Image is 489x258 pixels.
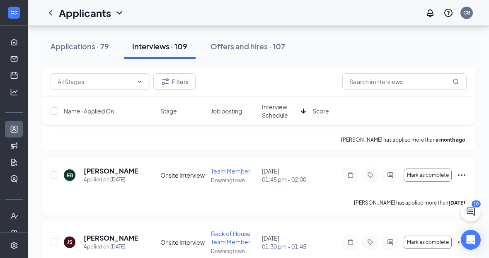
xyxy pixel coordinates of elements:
svg: ActiveChat [385,239,395,246]
svg: ChatActive [466,207,476,217]
svg: Filter [160,77,170,87]
div: Offers and hires · 107 [211,41,285,51]
div: Applied on [DATE] [84,176,138,184]
button: Mark as complete [404,236,452,249]
div: 10 [472,200,481,207]
div: Applied on [DATE] [84,243,138,251]
span: Job posting [211,107,242,115]
svg: ChevronDown [114,8,124,18]
span: Team Member [211,167,250,175]
svg: Settings [10,241,18,250]
svg: Ellipses [457,170,467,180]
svg: Notifications [425,8,435,18]
h5: [PERSON_NAME] [84,166,138,176]
button: Mark as complete [404,169,452,182]
svg: QuestionInfo [443,8,453,18]
span: Name · Applied On [64,107,114,115]
span: 01:45 pm - 02:00 pm [262,175,307,183]
svg: ActiveChat [385,172,395,178]
div: [DATE] [262,234,307,251]
svg: Analysis [10,88,18,96]
svg: Note [346,239,356,246]
button: Filter Filters [153,73,196,90]
svg: Tag [366,172,375,178]
span: Back of House Team Member [211,230,251,246]
svg: Tag [366,239,375,246]
h1: Applicants [59,6,111,20]
svg: ChevronLeft [46,8,56,18]
p: Downingtown [211,248,257,255]
div: JS [67,239,73,246]
svg: MagnifyingGlass [453,78,459,85]
span: Interview Schedule [262,103,298,119]
button: ChatActive [461,202,481,222]
svg: ChevronDown [136,78,143,85]
p: [PERSON_NAME] has applied more than . [354,199,467,206]
p: Downingtown [211,177,257,184]
span: Score [312,107,329,115]
div: Onsite Interview [160,238,206,246]
div: Interviews · 109 [132,41,187,51]
div: CB [463,9,470,16]
div: Onsite Interview [160,171,206,179]
h5: [PERSON_NAME] [84,234,138,243]
svg: ArrowDown [298,106,308,116]
span: Mark as complete [407,239,449,245]
svg: Ellipses [457,237,467,247]
div: Open Intercom Messenger [461,230,481,250]
svg: WorkstreamLogo [10,8,18,17]
b: a month ago [436,137,465,143]
div: Applications · 79 [51,41,109,51]
div: [DATE] [262,167,307,183]
b: [DATE] [448,200,465,206]
span: 01:30 pm - 01:45 pm [262,242,307,251]
svg: Note [346,172,356,178]
div: EB [67,172,73,179]
input: All Stages [58,77,133,86]
svg: UserCheck [10,212,18,220]
span: Stage [160,107,177,115]
input: Search in interviews [342,73,467,90]
span: Mark as complete [407,172,449,178]
p: [PERSON_NAME] has applied more than . [341,136,467,143]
